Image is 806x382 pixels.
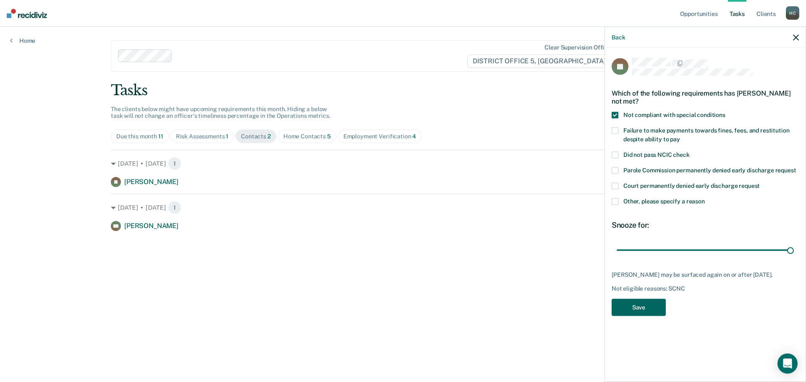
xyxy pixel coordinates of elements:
[111,201,695,214] div: [DATE] • [DATE]
[124,178,178,186] span: [PERSON_NAME]
[241,133,271,140] div: Contacts
[777,353,798,374] div: Open Intercom Messenger
[111,157,695,170] div: [DATE] • [DATE]
[176,133,229,140] div: Risk Assessments
[283,133,331,140] div: Home Contacts
[623,112,725,118] span: Not compliant with special conditions
[116,133,163,140] div: Due this month
[343,133,416,140] div: Employment Verification
[544,44,616,51] div: Clear supervision officers
[612,221,799,230] div: Snooze for:
[623,198,705,205] span: Other, please specify a reason
[612,34,625,41] button: Back
[623,127,789,143] span: Failure to make payments towards fines, fees, and restitution despite ability to pay
[158,133,163,140] span: 11
[10,37,35,44] a: Home
[612,285,799,292] div: Not eligible reasons: SCNC
[467,55,618,68] span: DISTRICT OFFICE 5, [GEOGRAPHIC_DATA]
[786,6,799,20] div: H C
[226,133,228,140] span: 1
[623,151,690,158] span: Did not pass NCIC check
[623,167,796,174] span: Parole Commission permanently denied early discharge request
[111,106,330,120] span: The clients below might have upcoming requirements this month. Hiding a below task will not chang...
[111,82,695,99] div: Tasks
[7,9,47,18] img: Recidiviz
[612,82,799,112] div: Which of the following requirements has [PERSON_NAME] not met?
[623,182,760,189] span: Court permanently denied early discharge request
[267,133,271,140] span: 2
[327,133,331,140] span: 5
[612,271,799,278] div: [PERSON_NAME] may be surfaced again on or after [DATE].
[124,222,178,230] span: [PERSON_NAME]
[412,133,416,140] span: 4
[612,299,666,316] button: Save
[168,157,181,170] span: 1
[168,201,181,214] span: 1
